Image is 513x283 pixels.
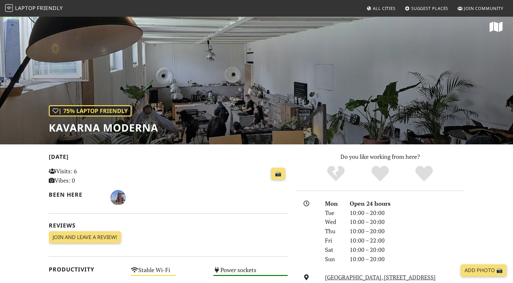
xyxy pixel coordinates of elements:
[49,266,124,273] h2: Productivity
[321,236,346,245] div: Fri
[364,3,398,14] a: All Cities
[321,254,346,264] div: Sun
[49,222,288,229] h2: Reviews
[209,265,292,281] div: Power sockets
[321,245,346,254] div: Sat
[455,3,506,14] a: Join Community
[49,231,121,244] a: Join and leave a review!
[411,5,449,11] span: Suggest Places
[346,254,468,264] div: 10:00 – 20:00
[110,190,126,205] img: 6085-bostjan.jpg
[127,265,209,281] div: Stable Wi-Fi
[325,273,436,281] a: [GEOGRAPHIC_DATA], [STREET_ADDRESS]
[49,167,124,185] p: Visits: 6 Vibes: 0
[296,152,465,161] p: Do you like working from here?
[110,193,126,201] span: Boštjan Trebušnik
[314,165,358,183] div: No
[346,217,468,227] div: 10:00 – 20:00
[402,165,446,183] div: Definitely!
[321,199,346,208] div: Mon
[346,199,468,208] div: Open 24 hours
[346,208,468,218] div: 10:00 – 20:00
[49,191,103,198] h2: Been here
[346,236,468,245] div: 10:00 – 22:00
[321,217,346,227] div: Wed
[5,4,13,12] img: LaptopFriendly
[402,3,451,14] a: Suggest Places
[49,105,132,116] div: | 75% Laptop Friendly
[15,4,36,12] span: Laptop
[346,245,468,254] div: 10:00 – 20:00
[271,168,285,180] a: 📸
[373,5,396,11] span: All Cities
[464,5,503,11] span: Join Community
[5,3,63,14] a: LaptopFriendly LaptopFriendly
[37,4,63,12] span: Friendly
[461,264,507,277] a: Add Photo 📸
[321,208,346,218] div: Tue
[49,122,158,134] h1: Kavarna Moderna
[49,153,288,163] h2: [DATE]
[358,165,402,183] div: Yes
[346,227,468,236] div: 10:00 – 20:00
[321,227,346,236] div: Thu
